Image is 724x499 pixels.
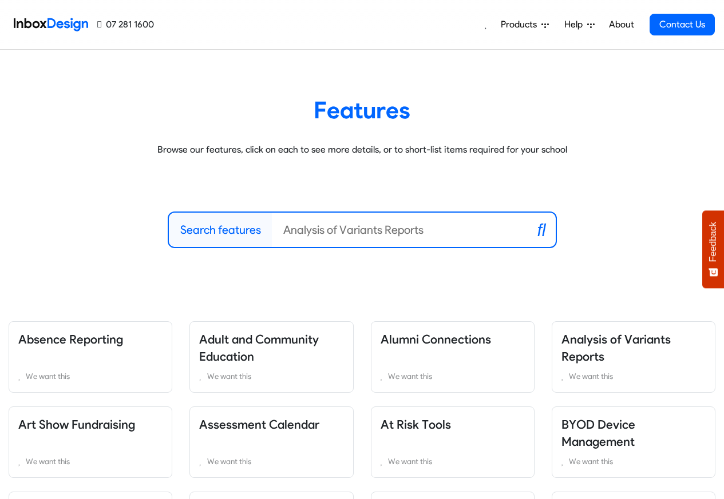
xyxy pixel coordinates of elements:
[199,369,343,383] a: We want this
[501,18,541,31] span: Products
[564,18,587,31] span: Help
[199,332,319,364] a: Adult and Community Education
[561,454,706,468] a: We want this
[561,369,706,383] a: We want this
[543,321,724,393] div: Analysis of Variants Reports
[17,143,707,157] p: Browse our features, click on each to see more details, or to short-list items required for your ...
[26,457,70,466] span: We want this
[18,454,163,468] a: We want this
[543,406,724,478] div: BYOD Device Management
[381,369,525,383] a: We want this
[26,372,70,381] span: We want this
[560,13,599,36] a: Help
[199,417,319,432] a: Assessment Calendar
[18,369,163,383] a: We want this
[606,13,637,36] a: About
[181,406,362,478] div: Assessment Calendar
[97,18,154,31] a: 07 281 1600
[569,457,613,466] span: We want this
[708,222,718,262] span: Feedback
[381,417,451,432] a: At Risk Tools
[388,372,432,381] span: We want this
[180,221,261,238] label: Search features
[18,332,123,346] a: Absence Reporting
[181,321,362,393] div: Adult and Community Education
[561,332,671,364] a: Analysis of Variants Reports
[381,454,525,468] a: We want this
[496,13,553,36] a: Products
[199,454,343,468] a: We want this
[207,457,251,466] span: We want this
[362,321,543,393] div: Alumni Connections
[17,95,707,125] heading: Features
[272,213,528,247] input: Analysis of Variants Reports
[702,210,724,288] button: Feedback - Show survey
[18,417,135,432] a: Art Show Fundraising
[362,406,543,478] div: At Risk Tools
[207,372,251,381] span: We want this
[561,417,635,449] a: BYOD Device Management
[650,14,715,35] a: Contact Us
[388,457,432,466] span: We want this
[381,332,491,346] a: Alumni Connections
[569,372,613,381] span: We want this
